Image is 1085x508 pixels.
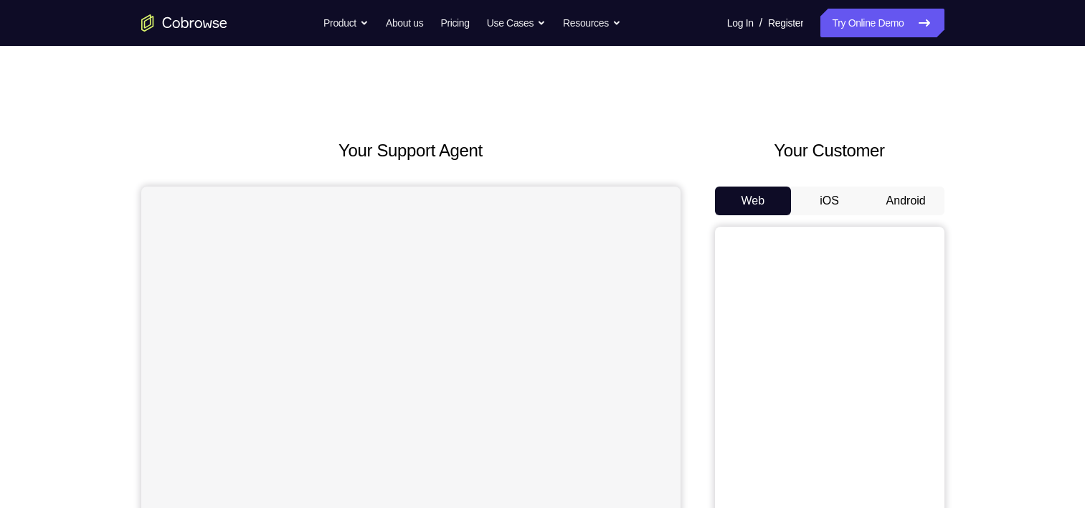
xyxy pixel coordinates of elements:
[868,187,944,215] button: Android
[386,9,423,37] a: About us
[791,187,868,215] button: iOS
[563,9,621,37] button: Resources
[715,138,944,164] h2: Your Customer
[487,9,546,37] button: Use Cases
[715,187,792,215] button: Web
[440,9,469,37] a: Pricing
[141,138,681,164] h2: Your Support Agent
[727,9,754,37] a: Log In
[759,14,762,32] span: /
[141,14,227,32] a: Go to the home page
[768,9,803,37] a: Register
[323,9,369,37] button: Product
[820,9,944,37] a: Try Online Demo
